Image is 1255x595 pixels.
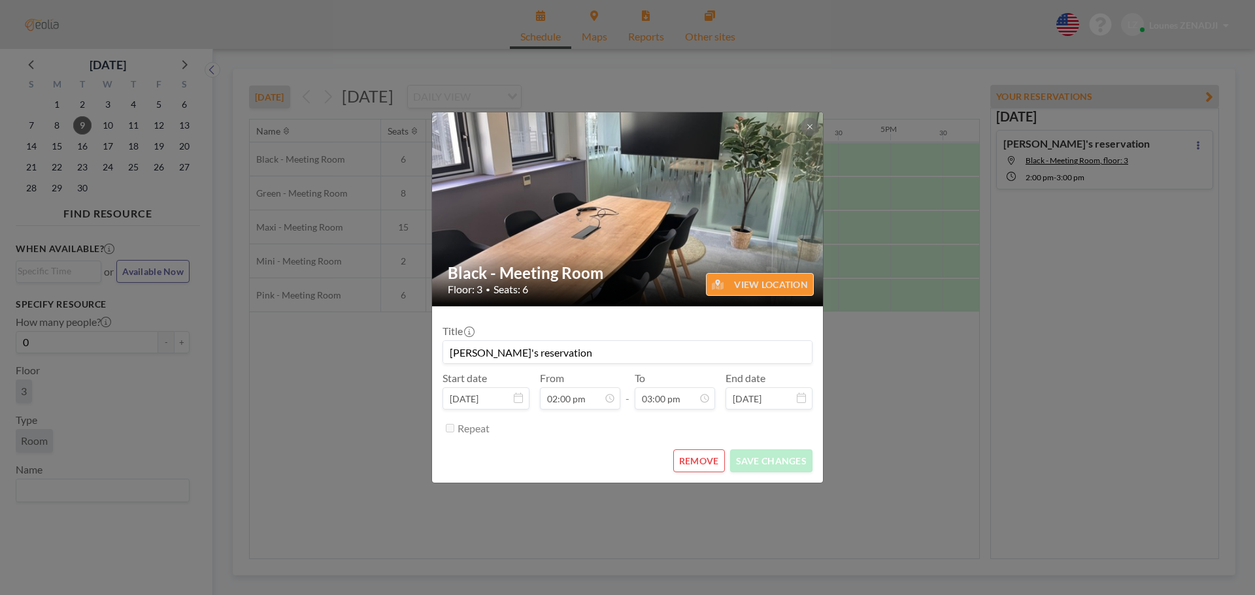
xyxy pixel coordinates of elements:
[443,325,473,338] label: Title
[443,341,812,363] input: (No title)
[626,376,629,405] span: -
[673,449,725,472] button: REMOVE
[635,372,645,385] label: To
[448,283,482,296] span: Floor: 3
[494,283,528,296] span: Seats: 6
[486,285,490,295] span: •
[540,372,564,385] label: From
[730,449,812,472] button: SAVE CHANGES
[432,62,824,356] img: 537.jpg
[706,273,814,296] button: VIEW LOCATION
[443,372,487,385] label: Start date
[458,422,490,435] label: Repeat
[726,372,765,385] label: End date
[448,263,809,283] h2: Black - Meeting Room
